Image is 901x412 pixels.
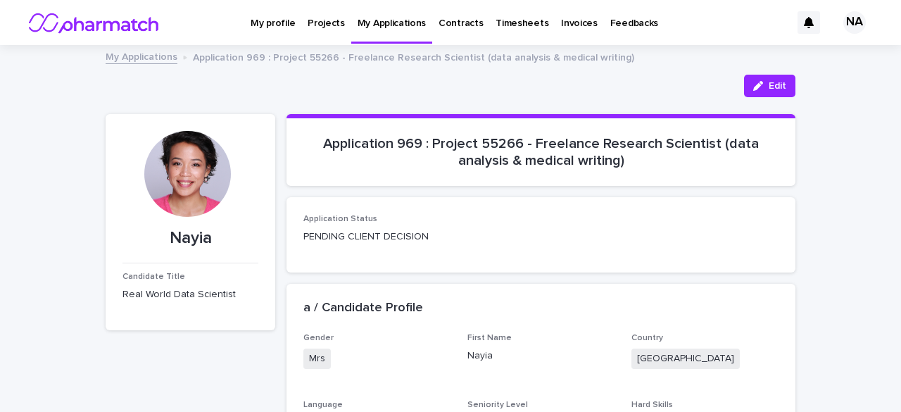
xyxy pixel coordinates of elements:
[303,349,331,369] span: Mrs
[303,301,423,316] h2: a / Candidate Profile
[303,135,779,169] p: Application 969 : Project 55266 - Freelance Research Scientist (data analysis & medical writing)
[769,81,786,91] span: Edit
[193,49,634,64] p: Application 969 : Project 55266 - Freelance Research Scientist (data analysis & medical writing)
[631,334,663,342] span: Country
[122,273,185,281] span: Candidate Title
[303,334,334,342] span: Gender
[28,8,161,37] img: nMxkRIEURaCxZB0ULbfH
[106,48,177,64] a: My Applications
[122,228,258,249] p: Nayia
[843,11,866,34] div: NA
[467,349,615,363] p: Nayia
[631,349,740,369] span: [GEOGRAPHIC_DATA]
[122,287,258,302] p: Real World Data Scientist
[303,215,377,223] span: Application Status
[467,401,528,409] span: Seniority Level
[467,334,512,342] span: First Name
[631,401,673,409] span: Hard Skills
[303,401,343,409] span: Language
[303,230,779,244] p: PENDING CLIENT DECISION
[744,75,795,97] button: Edit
